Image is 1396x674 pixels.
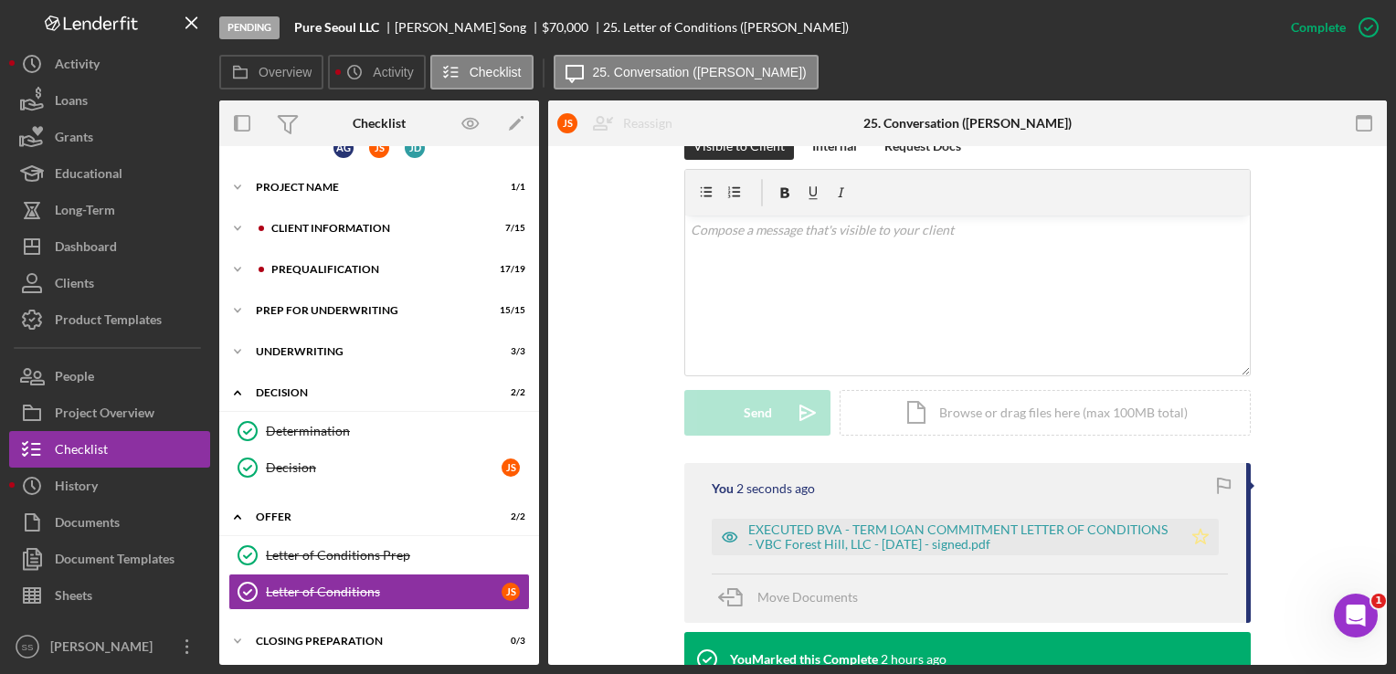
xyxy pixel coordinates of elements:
time: 2025-09-24 19:15 [736,481,815,496]
button: Clients [9,265,210,301]
button: Complete [1273,9,1387,46]
div: A G [333,138,354,158]
div: 17 / 19 [492,264,525,275]
div: You Marked this Complete [730,652,878,667]
div: 2 / 2 [492,387,525,398]
div: People [55,358,94,399]
div: Internal [812,132,857,160]
div: Prep for Underwriting [256,305,480,316]
div: Send [744,390,772,436]
div: J D [405,138,425,158]
div: Letter of Conditions Prep [266,548,529,563]
button: History [9,468,210,504]
div: 15 / 15 [492,305,525,316]
div: 1 / 1 [492,182,525,193]
div: Documents [55,504,120,545]
button: Activity [9,46,210,82]
div: Prequalification [271,264,480,275]
div: Sheets [55,577,92,618]
div: J S [502,458,520,477]
button: Visible to Client [684,132,794,160]
button: Loans [9,82,210,119]
div: Determination [266,424,529,438]
span: Move Documents [757,589,858,605]
div: Document Templates [55,541,174,582]
div: J S [557,113,577,133]
button: Move Documents [712,574,876,620]
div: 2 / 2 [492,511,525,522]
div: Grants [55,119,93,160]
button: Document Templates [9,541,210,577]
div: Project Overview [55,395,154,436]
div: Long-Term [55,192,115,233]
label: Checklist [470,65,522,79]
text: SS [22,642,34,652]
button: Sheets [9,577,210,614]
div: Offer [256,511,480,522]
div: Checklist [55,431,108,472]
span: 1 [1371,594,1386,608]
button: Overview [219,55,323,90]
div: Activity [55,46,100,87]
div: Underwriting [256,346,480,357]
a: DecisionJS [228,449,530,486]
div: Letter of Conditions [266,584,502,599]
button: People [9,358,210,395]
button: Request Docs [875,132,970,160]
a: Letter of Conditions Prep [228,537,530,574]
button: Long-Term [9,192,210,228]
button: Send [684,390,830,436]
div: Educational [55,155,122,196]
div: [PERSON_NAME] Song [395,20,542,35]
label: Overview [259,65,312,79]
button: EXECUTED BVA - TERM LOAN COMMITMENT LETTER OF CONDITIONS - VBC Forest Hill, LLC - [DATE] - signed... [712,519,1219,555]
button: Activity [328,55,425,90]
button: SS[PERSON_NAME] Santa [PERSON_NAME] [9,628,210,665]
div: 25. Conversation ([PERSON_NAME]) [863,116,1072,131]
button: Product Templates [9,301,210,338]
a: Determination [228,413,530,449]
div: Client Information [271,223,480,234]
span: $70,000 [542,19,588,35]
div: 7 / 15 [492,223,525,234]
div: 0 / 3 [492,636,525,647]
label: Activity [373,65,413,79]
div: Visible to Client [693,132,785,160]
button: Project Overview [9,395,210,431]
div: Project Name [256,182,480,193]
div: Dashboard [55,228,117,269]
button: Dashboard [9,228,210,265]
button: Documents [9,504,210,541]
div: 25. Letter of Conditions ([PERSON_NAME]) [603,20,849,35]
div: J S [369,138,389,158]
button: JSReassign [548,105,691,142]
button: Checklist [9,431,210,468]
div: EXECUTED BVA - TERM LOAN COMMITMENT LETTER OF CONDITIONS - VBC Forest Hill, LLC - [DATE] - signed... [748,522,1173,552]
button: Checklist [430,55,534,90]
div: Pending [219,16,280,39]
div: History [55,468,98,509]
div: Clients [55,265,94,306]
div: You [712,481,734,496]
button: Grants [9,119,210,155]
div: Reassign [623,105,672,142]
div: Request Docs [884,132,961,160]
button: Internal [803,132,866,160]
div: Decision [266,460,502,475]
button: Educational [9,155,210,192]
button: 25. Conversation ([PERSON_NAME]) [554,55,819,90]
